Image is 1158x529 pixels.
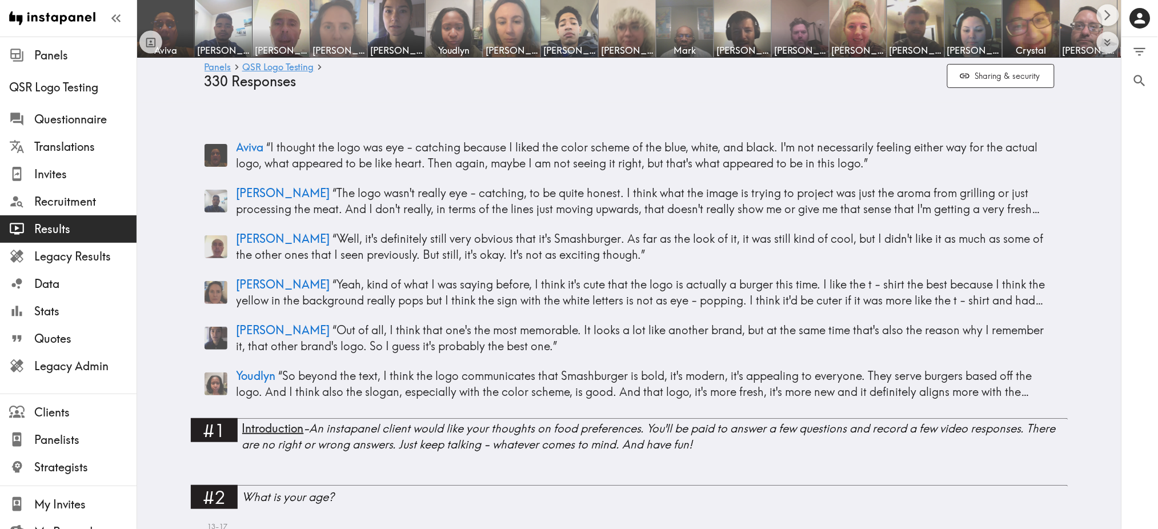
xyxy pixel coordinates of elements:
[191,418,238,442] div: #1
[237,276,1055,308] p: “ Yeah, kind of what I was saying before, I think it's cute that the logo is actually a burger th...
[237,140,264,154] span: Aviva
[191,418,1068,462] a: #1Introduction-An instapanel client would like your thoughts on food preferences. You'll be paid ...
[255,44,307,57] span: [PERSON_NAME]
[237,231,1055,263] p: “ Well, it's definitely still very obvious that it's Smashburger. As far as the look of it, it wa...
[34,166,137,182] span: Invites
[34,194,137,210] span: Recruitment
[191,485,1068,516] a: #2What is your age?
[139,31,162,54] button: Toggle between responses and questions
[370,44,423,57] span: [PERSON_NAME]
[237,186,330,200] span: [PERSON_NAME]
[205,144,227,167] img: Panelist thumbnail
[1132,73,1148,89] span: Search
[1132,44,1148,59] span: Filter Responses
[237,323,330,337] span: [PERSON_NAME]
[242,420,1068,452] div: - An instapanel client would like your thoughts on food preferences. You'll be paid to answer a f...
[947,44,1000,57] span: [PERSON_NAME]
[428,44,480,57] span: Youdlyn
[34,331,137,347] span: Quotes
[486,44,538,57] span: [PERSON_NAME]
[205,62,231,73] a: Panels
[34,276,137,292] span: Data
[237,277,330,291] span: [PERSON_NAME]
[205,363,1055,404] a: Panelist thumbnailYoudlyn “So beyond the text, I think the logo communicates that Smashburger is ...
[34,47,137,63] span: Panels
[205,181,1055,222] a: Panelist thumbnail[PERSON_NAME] “The logo wasn't really eye - catching, to be quite honest. I thi...
[312,44,365,57] span: [PERSON_NAME]
[237,231,330,246] span: [PERSON_NAME]
[34,303,137,319] span: Stats
[191,485,238,509] div: #2
[205,281,227,304] img: Panelist thumbnail
[34,221,137,237] span: Results
[34,139,137,155] span: Translations
[34,496,137,512] span: My Invites
[34,459,137,475] span: Strategists
[716,44,769,57] span: [PERSON_NAME]
[237,368,276,383] span: Youdlyn
[205,226,1055,267] a: Panelist thumbnail[PERSON_NAME] “Well, it's definitely still very obvious that it's Smashburger. ...
[205,327,227,350] img: Panelist thumbnail
[889,44,942,57] span: [PERSON_NAME]
[205,73,296,90] span: 330 Responses
[832,44,884,57] span: [PERSON_NAME]
[205,135,1055,176] a: Panelist thumbnailAviva “I thought the logo was eye - catching because I liked the color scheme o...
[1063,44,1115,57] span: [PERSON_NAME]
[1097,4,1119,26] button: Scroll right
[947,64,1055,89] button: Sharing & security
[543,44,596,57] span: [PERSON_NAME]
[34,404,137,420] span: Clients
[774,44,827,57] span: [PERSON_NAME]
[601,44,654,57] span: [PERSON_NAME]
[242,489,1068,505] div: What is your age?
[659,44,711,57] span: Mark
[237,139,1055,171] p: “ I thought the logo was eye - catching because I liked the color scheme of the blue, white, and ...
[205,372,227,395] img: Panelist thumbnail
[242,421,304,435] span: Introduction
[34,358,137,374] span: Legacy Admin
[34,432,137,448] span: Panelists
[1122,66,1158,95] button: Search
[237,185,1055,217] p: “ The logo wasn't really eye - catching, to be quite honest. I think what the image is trying to ...
[237,322,1055,354] p: “ Out of all, I think that one's the most memorable. It looks a lot like another brand, but at th...
[205,318,1055,359] a: Panelist thumbnail[PERSON_NAME] “Out of all, I think that one's the most memorable. It looks a lo...
[1005,44,1057,57] span: Crystal
[242,62,314,73] a: QSR Logo Testing
[1097,31,1119,54] button: Expand to show all items
[139,44,192,57] span: Aviva
[237,368,1055,400] p: “ So beyond the text, I think the logo communicates that Smashburger is bold, it's modern, it's a...
[34,249,137,264] span: Legacy Results
[205,190,227,213] img: Panelist thumbnail
[205,272,1055,313] a: Panelist thumbnail[PERSON_NAME] “Yeah, kind of what I was saying before, I think it's cute that t...
[197,44,250,57] span: [PERSON_NAME]
[9,79,137,95] span: QSR Logo Testing
[34,111,137,127] span: Questionnaire
[205,235,227,258] img: Panelist thumbnail
[1122,37,1158,66] button: Filter Responses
